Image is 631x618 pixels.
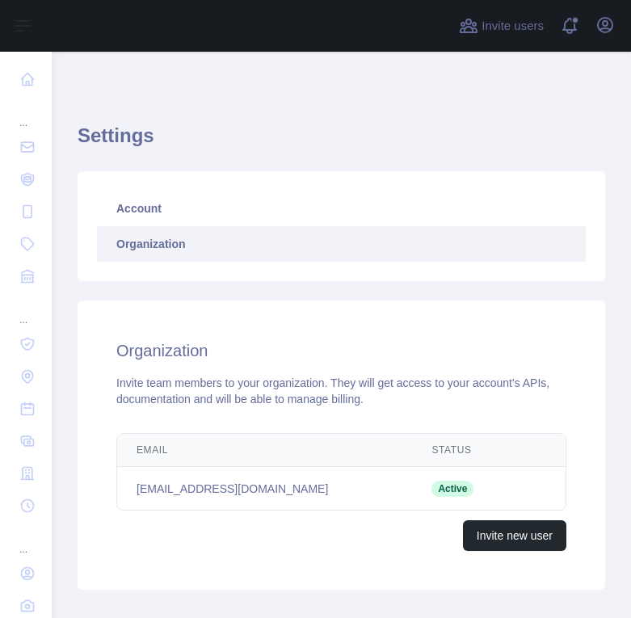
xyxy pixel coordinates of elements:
a: Account [97,191,586,226]
div: ... [13,523,39,556]
div: ... [13,97,39,129]
a: Organization [97,226,586,262]
span: Active [431,481,473,497]
th: Email [117,434,412,467]
span: Invite users [482,17,544,36]
div: ... [13,294,39,326]
h2: Organization [116,339,566,362]
button: Invite new user [463,520,566,551]
td: [EMAIL_ADDRESS][DOMAIN_NAME] [117,467,412,511]
button: Invite users [456,13,547,39]
h1: Settings [78,123,605,162]
th: Status [412,434,515,467]
div: Invite team members to your organization. They will get access to your account's APIs, documentat... [116,375,566,407]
